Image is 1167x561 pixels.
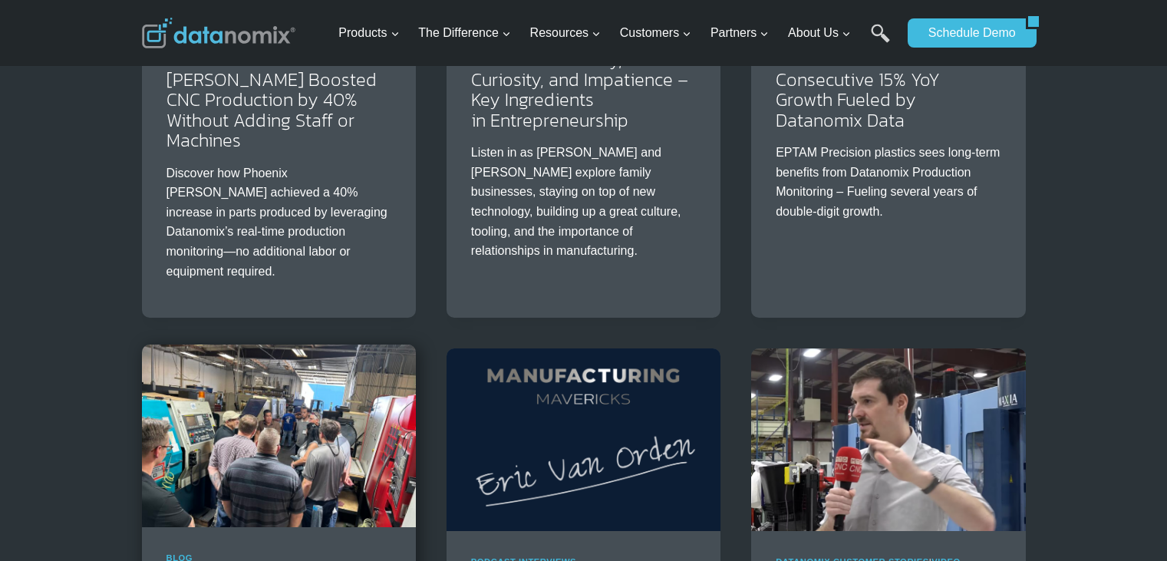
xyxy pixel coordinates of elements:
a: How Phoenix [PERSON_NAME] Boosted CNC Production by 40% Without Adding Staff or Machines [166,46,377,154]
a: Search [871,24,890,58]
img: VIDEO: Building a Company that Will Stand the Test of Time [751,348,1025,531]
p: Discover how Phoenix [PERSON_NAME] achieved a 40% increase in parts produced by leveraging Datano... [166,163,391,282]
img: Datanomix [142,18,295,48]
a: PODCAST: Humility, Curiosity, and Impatience – Key Ingredients in Entrepreneurship [471,46,688,134]
span: Products [338,23,399,43]
img: Leaders in SoCal manufacturing meet to share insights [142,345,416,527]
p: EPTAM Precision plastics sees long-term benefits from Datanomix Production Monitoring – Fueling s... [776,143,1001,221]
span: Partners [710,23,769,43]
p: Listen in as [PERSON_NAME] and [PERSON_NAME] explore family businesses, staying on top of new tec... [471,143,696,261]
a: EPTAM Achieves Consecutive 15% YoY Growth Fueled by Datanomix Data [776,46,940,134]
img: Episode 8 with Eric Van Orden [447,348,720,531]
span: Resources [530,23,601,43]
span: The Difference [418,23,511,43]
span: Customers [620,23,691,43]
a: Schedule Demo [908,18,1026,48]
nav: Primary Navigation [332,8,900,58]
span: About Us [788,23,851,43]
